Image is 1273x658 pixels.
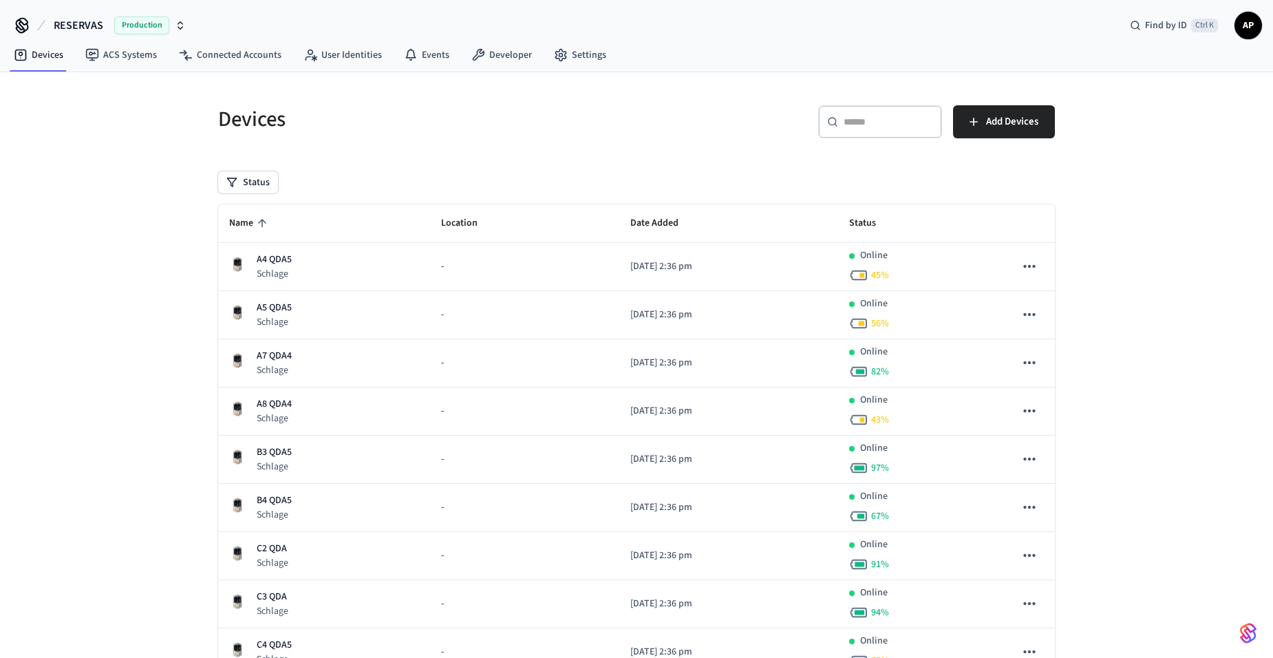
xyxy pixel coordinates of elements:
[229,593,246,610] img: Schlage Sense Smart Deadbolt with Camelot Trim, Front
[871,509,889,523] span: 67 %
[218,105,628,134] h5: Devices
[1240,622,1256,644] img: SeamLogoGradient.69752ec5.svg
[257,253,292,267] p: A4 QDA5
[229,213,271,234] span: Name
[953,105,1055,138] button: Add Devices
[860,297,888,311] p: Online
[257,445,292,460] p: B3 QDA5
[871,317,889,330] span: 56 %
[229,449,246,465] img: Schlage Sense Smart Deadbolt with Camelot Trim, Front
[1234,12,1262,39] button: AP
[441,404,444,418] span: -
[630,549,827,563] p: [DATE] 2:36 pm
[114,17,169,34] span: Production
[441,549,444,563] span: -
[257,556,288,570] p: Schlage
[257,493,292,508] p: B4 QDA5
[441,259,444,274] span: -
[860,586,888,600] p: Online
[849,213,894,234] span: Status
[257,460,292,474] p: Schlage
[441,597,444,611] span: -
[860,634,888,648] p: Online
[229,545,246,562] img: Schlage Sense Smart Deadbolt with Camelot Trim, Front
[860,489,888,504] p: Online
[986,113,1038,131] span: Add Devices
[630,597,827,611] p: [DATE] 2:36 pm
[860,345,888,359] p: Online
[54,17,103,34] span: RESERVAS
[3,43,74,67] a: Devices
[257,604,288,618] p: Schlage
[860,441,888,456] p: Online
[543,43,617,67] a: Settings
[441,308,444,322] span: -
[1191,19,1218,32] span: Ctrl K
[1145,19,1187,32] span: Find by ID
[257,590,288,604] p: C3 QDA
[229,401,246,417] img: Schlage Sense Smart Deadbolt with Camelot Trim, Front
[229,304,246,321] img: Schlage Sense Smart Deadbolt with Camelot Trim, Front
[441,452,444,467] span: -
[630,404,827,418] p: [DATE] 2:36 pm
[860,393,888,407] p: Online
[393,43,460,67] a: Events
[229,497,246,513] img: Schlage Sense Smart Deadbolt with Camelot Trim, Front
[257,315,292,329] p: Schlage
[630,500,827,515] p: [DATE] 2:36 pm
[871,606,889,619] span: 94 %
[229,256,246,273] img: Schlage Sense Smart Deadbolt with Camelot Trim, Front
[218,171,278,193] button: Status
[257,349,292,363] p: A7 QDA4
[860,538,888,552] p: Online
[630,308,827,322] p: [DATE] 2:36 pm
[168,43,292,67] a: Connected Accounts
[630,213,696,234] span: Date Added
[1236,13,1261,38] span: AP
[1119,13,1229,38] div: Find by IDCtrl K
[257,638,292,652] p: C4 QDA5
[630,259,827,274] p: [DATE] 2:36 pm
[871,461,889,475] span: 97 %
[257,412,292,425] p: Schlage
[441,500,444,515] span: -
[860,248,888,263] p: Online
[441,213,495,234] span: Location
[229,352,246,369] img: Schlage Sense Smart Deadbolt with Camelot Trim, Front
[257,363,292,377] p: Schlage
[257,267,292,281] p: Schlage
[257,508,292,522] p: Schlage
[630,452,827,467] p: [DATE] 2:36 pm
[74,43,168,67] a: ACS Systems
[460,43,543,67] a: Developer
[871,268,889,282] span: 45 %
[257,397,292,412] p: A8 QDA4
[871,413,889,427] span: 43 %
[630,356,827,370] p: [DATE] 2:36 pm
[871,365,889,379] span: 82 %
[441,356,444,370] span: -
[292,43,393,67] a: User Identities
[257,542,288,556] p: C2 QDA
[257,301,292,315] p: A5 QDA5
[871,558,889,571] span: 91 %
[229,641,246,658] img: Schlage Sense Smart Deadbolt with Camelot Trim, Front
